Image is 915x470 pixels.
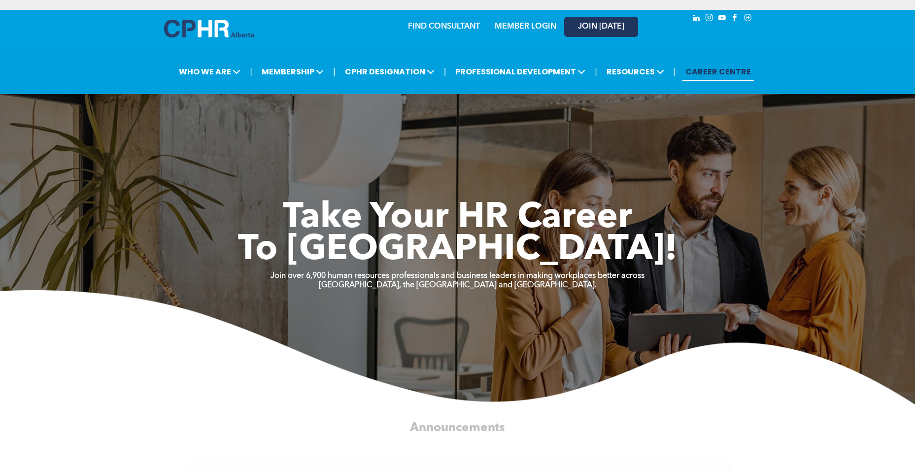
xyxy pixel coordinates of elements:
a: youtube [717,12,728,26]
img: A blue and white logo for cp alberta [164,20,254,37]
span: MEMBERSHIP [259,63,327,81]
strong: [GEOGRAPHIC_DATA], the [GEOGRAPHIC_DATA] and [GEOGRAPHIC_DATA]. [319,281,597,289]
a: instagram [704,12,715,26]
a: facebook [730,12,741,26]
a: Social network [743,12,753,26]
li: | [333,62,336,82]
li: | [250,62,252,82]
strong: Join over 6,900 human resources professionals and business leaders in making workplaces better ac... [271,272,644,280]
a: linkedin [691,12,702,26]
a: JOIN [DATE] [564,17,638,37]
span: JOIN [DATE] [578,22,624,32]
li: | [595,62,597,82]
li: | [444,62,446,82]
span: CPHR DESIGNATION [342,63,438,81]
span: To [GEOGRAPHIC_DATA]! [238,233,678,268]
li: | [674,62,676,82]
span: WHO WE ARE [176,63,243,81]
a: CAREER CENTRE [682,63,754,81]
a: FIND CONSULTANT [408,23,480,31]
a: MEMBER LOGIN [495,23,556,31]
span: Announcements [410,422,505,434]
span: Take Your HR Career [283,201,632,236]
span: RESOURCES [604,63,667,81]
span: PROFESSIONAL DEVELOPMENT [452,63,588,81]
